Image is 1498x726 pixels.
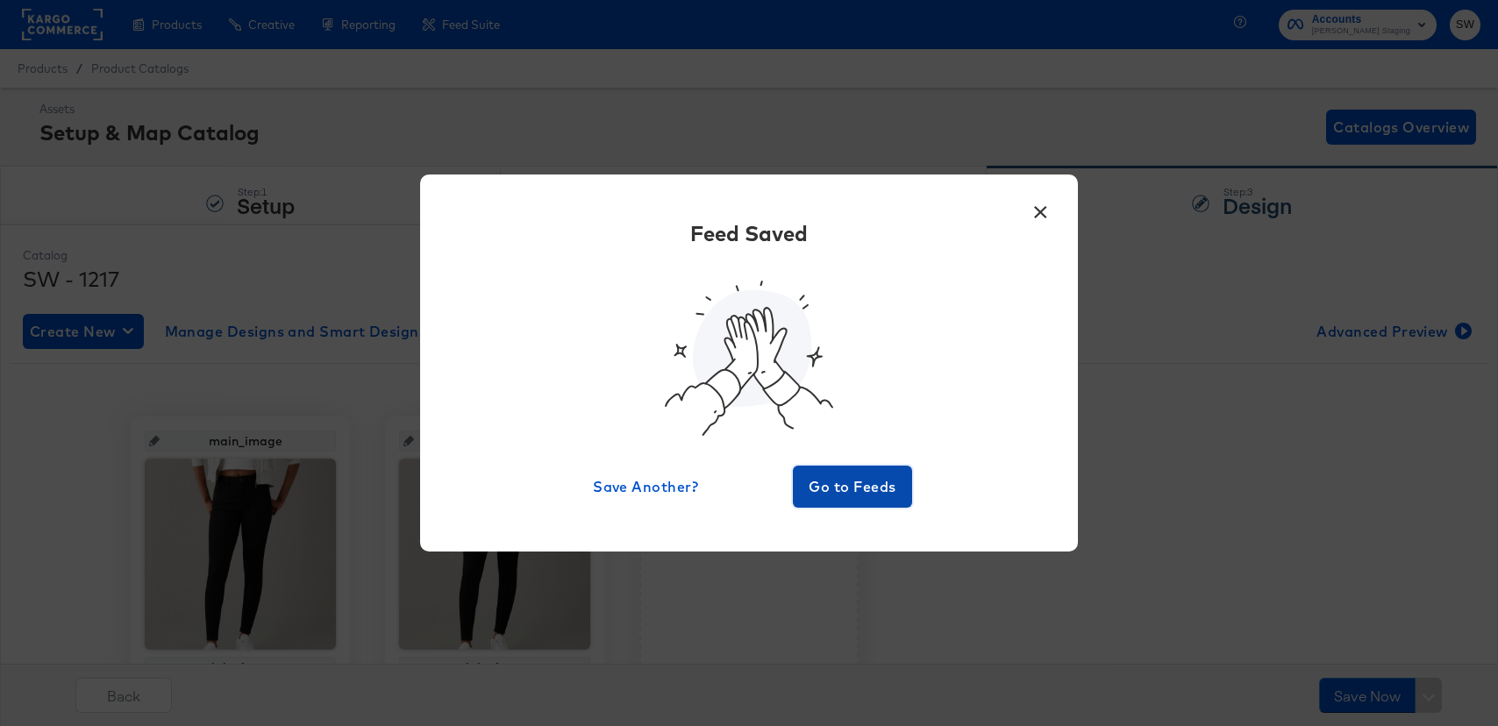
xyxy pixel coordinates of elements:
div: Feed Saved [690,218,808,248]
span: Go to Feeds [800,474,905,499]
span: Save Another? [593,474,698,499]
button: Save Another? [586,466,705,508]
button: × [1024,192,1056,224]
button: Go to Feeds [793,466,912,508]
